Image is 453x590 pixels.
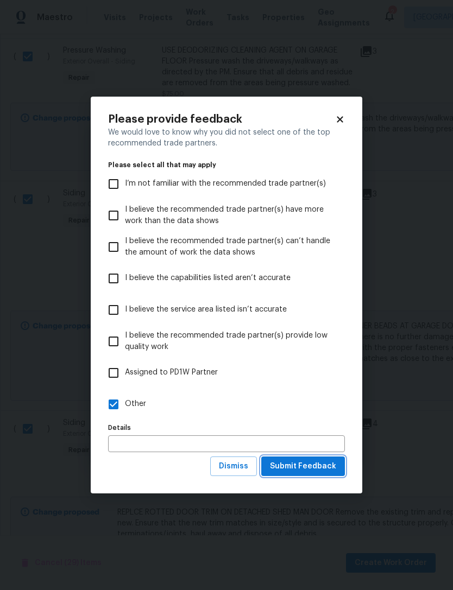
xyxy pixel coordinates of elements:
button: Dismiss [210,456,257,477]
span: I believe the service area listed isn’t accurate [125,304,287,315]
span: I believe the recommended trade partner(s) provide low quality work [125,330,336,353]
button: Submit Feedback [261,456,345,477]
span: Other [125,398,146,410]
span: I believe the recommended trade partner(s) can’t handle the amount of work the data shows [125,236,336,258]
label: Details [108,424,345,431]
h2: Please provide feedback [108,114,335,125]
div: We would love to know why you did not select one of the top recommended trade partners. [108,127,345,149]
span: Assigned to PD1W Partner [125,367,218,378]
span: Dismiss [219,460,248,473]
span: I’m not familiar with the recommended trade partner(s) [125,178,326,189]
span: I believe the recommended trade partner(s) have more work than the data shows [125,204,336,227]
span: Submit Feedback [270,460,336,473]
legend: Please select all that may apply [108,162,345,168]
span: I believe the capabilities listed aren’t accurate [125,272,291,284]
